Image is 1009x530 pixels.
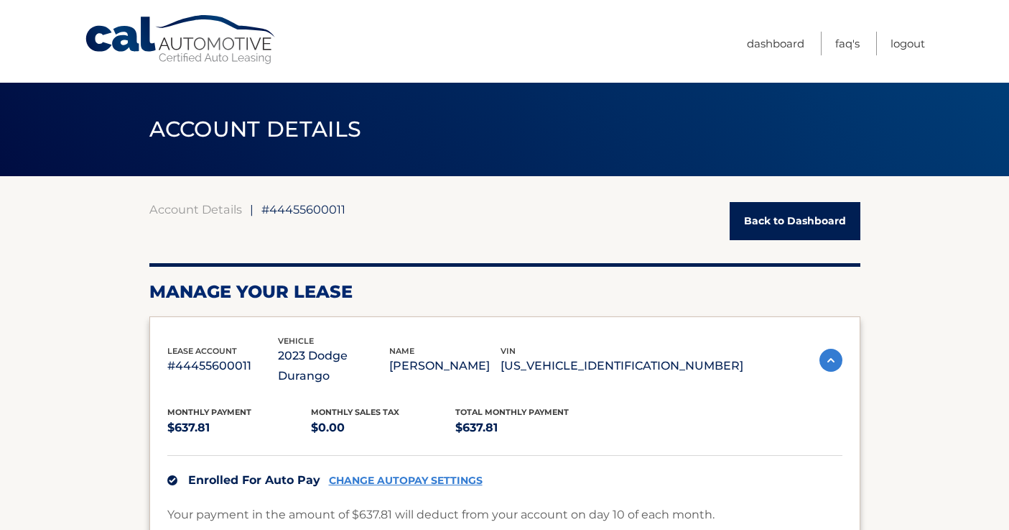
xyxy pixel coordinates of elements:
[167,407,251,417] span: Monthly Payment
[311,418,455,438] p: $0.00
[501,356,743,376] p: [US_VEHICLE_IDENTIFICATION_NUMBER]
[149,116,362,142] span: ACCOUNT DETAILS
[250,202,254,216] span: |
[835,32,860,55] a: FAQ's
[819,349,842,372] img: accordion-active.svg
[278,336,314,346] span: vehicle
[389,346,414,356] span: name
[261,202,345,216] span: #44455600011
[329,475,483,487] a: CHANGE AUTOPAY SETTINGS
[455,407,569,417] span: Total Monthly Payment
[730,202,860,240] a: Back to Dashboard
[311,407,399,417] span: Monthly sales Tax
[455,418,600,438] p: $637.81
[167,356,279,376] p: #44455600011
[167,475,177,485] img: check.svg
[149,202,242,216] a: Account Details
[167,346,237,356] span: lease account
[149,281,860,303] h2: Manage Your Lease
[278,346,389,386] p: 2023 Dodge Durango
[501,346,516,356] span: vin
[167,505,715,525] p: Your payment in the amount of $637.81 will deduct from your account on day 10 of each month.
[747,32,804,55] a: Dashboard
[891,32,925,55] a: Logout
[389,356,501,376] p: [PERSON_NAME]
[188,473,320,487] span: Enrolled For Auto Pay
[84,14,278,65] a: Cal Automotive
[167,418,312,438] p: $637.81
